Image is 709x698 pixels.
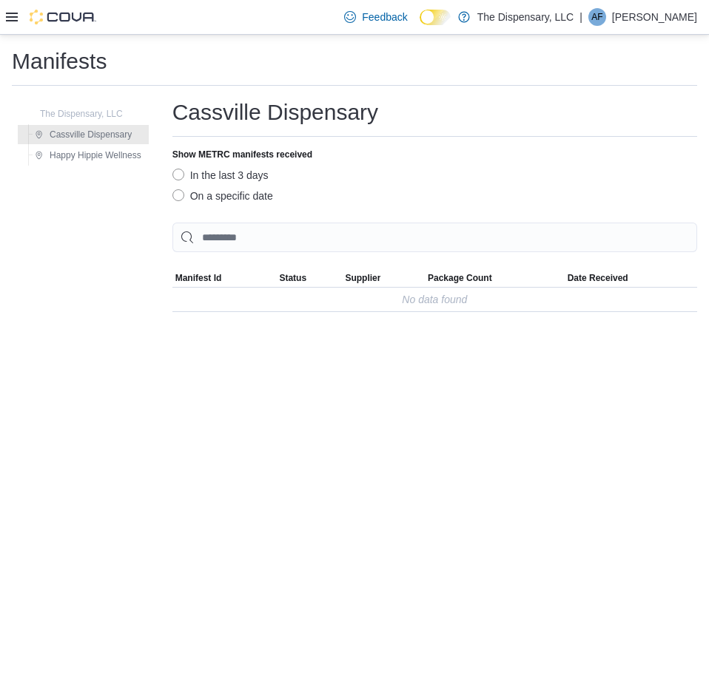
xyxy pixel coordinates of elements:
[172,149,312,160] label: Show METRC manifests received
[19,105,129,123] button: The Dispensary, LLC
[612,8,697,26] p: [PERSON_NAME]
[29,126,138,143] button: Cassville Dispensary
[568,272,628,284] span: Date Received
[29,146,147,164] button: Happy Hippie Wellness
[402,291,467,308] div: No data found
[172,98,378,127] h1: Cassville Dispensary
[30,10,96,24] img: Cova
[338,2,413,32] a: Feedback
[175,272,222,284] span: Manifest Id
[579,8,582,26] p: |
[50,129,132,140] span: Cassville Dispensary
[420,10,451,25] input: Dark Mode
[591,8,602,26] span: AF
[40,108,123,120] span: The Dispensary, LLC
[345,272,380,284] span: Supplier
[12,47,107,76] h1: Manifests
[172,187,273,205] label: On a specific date
[428,272,492,284] span: Package Count
[420,25,420,26] span: Dark Mode
[279,272,306,284] span: Status
[172,166,269,184] label: In the last 3 days
[362,10,407,24] span: Feedback
[477,8,574,26] p: The Dispensary, LLC
[588,8,606,26] div: Adele Foltz
[50,149,141,161] span: Happy Hippie Wellness
[172,223,697,252] input: This is a search bar. As you type, the results lower in the page will automatically filter.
